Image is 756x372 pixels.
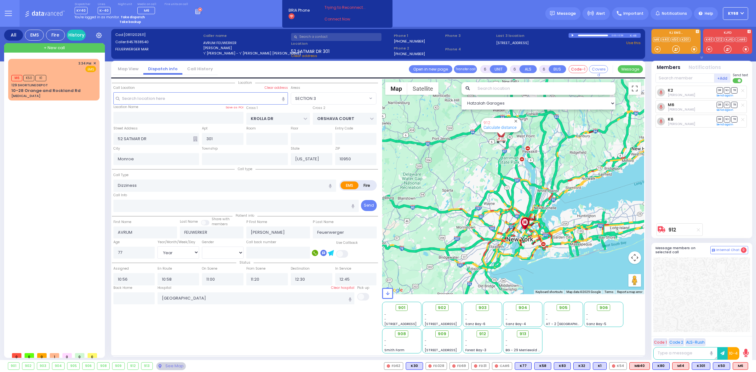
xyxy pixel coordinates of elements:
span: 52 SATMAR DR 301 [291,48,329,53]
div: 908 [97,363,109,369]
label: Call Info [113,193,127,198]
span: Smith Farm [384,348,404,352]
img: red-radio-icon.svg [474,364,477,368]
span: 0 [741,247,747,253]
div: ALS [629,362,650,370]
span: Location [235,80,255,85]
a: 912 [484,120,490,125]
span: Internal Chat [716,248,740,252]
span: - [384,343,386,348]
span: - [506,343,507,348]
button: Drag Pegman onto the map to open Street View [628,274,641,287]
span: - [465,343,467,348]
div: K80 [652,362,670,370]
div: ALS [672,362,689,370]
input: Search location [473,82,616,95]
label: First Name [113,220,131,225]
div: 905 [67,363,79,369]
div: 913 [141,363,152,369]
span: BG - 29 Merriewold S. [506,348,541,352]
div: All [4,30,23,41]
span: [STREET_ADDRESS] [425,322,457,326]
span: KY40 [75,7,88,14]
span: 908 [398,331,406,337]
label: P First Name [246,220,267,225]
div: BLS [573,362,590,370]
span: 913 [519,331,526,337]
label: Fire [358,181,376,189]
button: Internal Chat 0 [710,246,748,254]
label: Entry Code [335,126,353,131]
label: Location [291,41,392,46]
label: FEUERWERGER MAR [115,47,201,52]
label: Location Name [113,105,138,110]
label: Use Callback [336,240,358,245]
span: - [425,317,427,322]
label: Pick up [357,285,369,290]
div: K54 [609,362,627,370]
div: BLS [406,362,423,370]
button: Code 1 [653,338,667,346]
span: - [425,343,427,348]
span: Shloma Zwibel [668,107,695,112]
span: Phone 4 [445,47,494,52]
span: 8457838540 [127,39,149,44]
span: Important [623,11,644,16]
label: Apt [202,126,208,131]
label: Hospital [157,285,171,290]
div: FD328 [426,362,447,370]
span: Message [557,10,576,17]
span: - [425,338,427,343]
label: Clear address [265,85,288,90]
img: comment-alt.png [712,249,715,252]
span: 901 [398,305,405,311]
label: From Scene [246,266,266,271]
button: +Add [714,73,731,83]
div: Year/Month/Week/Day [157,240,199,245]
label: Last Name [180,219,198,224]
span: Sanz Bay-6 [465,322,485,326]
div: ALS KJ [733,362,748,370]
a: Call History [182,66,218,72]
a: 912 [668,227,676,232]
span: - [506,312,507,317]
span: [0811202511] [124,32,146,37]
a: K50 [671,37,680,42]
div: / [617,32,618,39]
span: - [425,312,427,317]
label: Turn off text [733,77,743,84]
img: red-radio-icon.svg [428,364,432,368]
small: Share with [212,217,230,221]
a: M6 [653,37,661,42]
label: State [291,146,300,151]
div: K301 [692,362,710,370]
label: KJFD [703,31,752,36]
input: Search hospital [157,292,354,304]
div: K1 [593,362,607,370]
span: Sanz Bay-4 [506,322,526,326]
div: Lenox Hill Hospital [519,217,530,230]
span: TR [731,87,737,93]
div: FD31 [471,362,490,370]
div: [MEDICAL_DATA] [11,94,40,98]
label: Caller: [115,39,201,45]
span: + New call [44,45,65,51]
span: 1 [50,353,59,358]
div: K83 [554,362,571,370]
label: Caller name [203,33,289,38]
strong: Take backup [119,20,141,24]
div: BLS [652,362,670,370]
span: Trying to Reconnect... [324,5,374,10]
span: 903 [478,305,487,311]
input: Search member [656,73,714,83]
label: Call Location [113,85,135,90]
div: MB40 [629,362,650,370]
span: Phone 3 [445,33,494,38]
input: Search location here [113,92,288,104]
img: message.svg [550,11,555,16]
div: 0:58 [618,32,624,39]
span: - [506,317,507,322]
span: 0 [75,353,84,358]
label: Room [246,126,256,131]
div: K58 [534,362,551,370]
